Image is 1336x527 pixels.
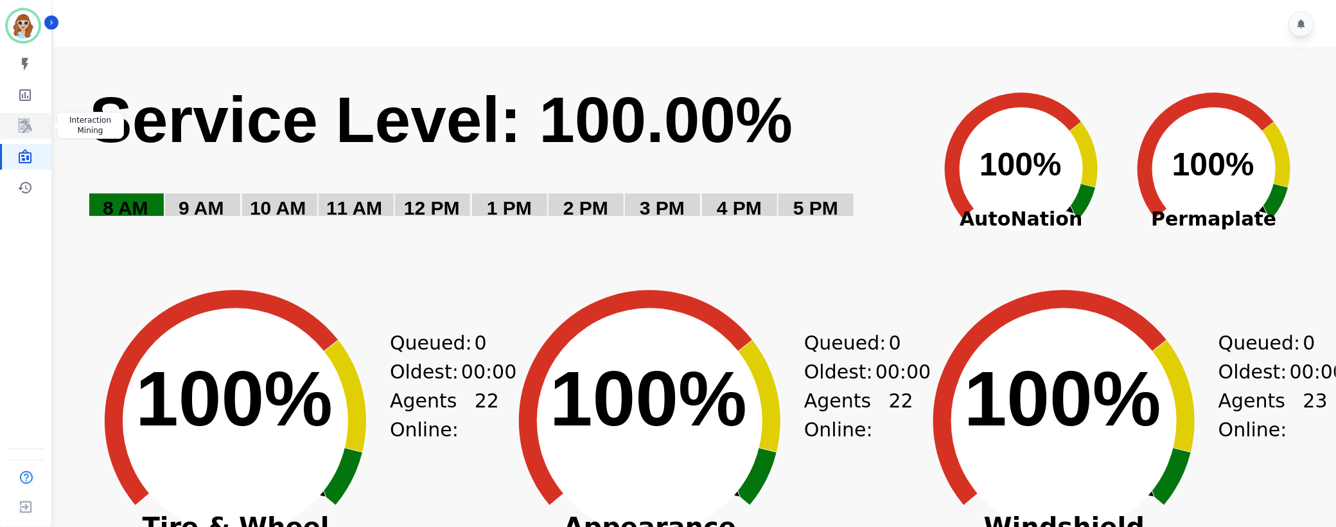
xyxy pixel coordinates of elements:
[804,386,913,444] div: Agents Online:
[136,355,333,442] text: 100%
[889,328,901,357] span: 0
[804,328,901,357] div: Queued:
[88,81,917,238] svg: Service Level: 0%
[390,328,486,357] div: Queued:
[89,84,793,156] text: Service Level: 100.00%
[8,10,39,41] img: Bordered avatar
[326,197,382,219] text: 11 AM
[875,357,931,386] span: 00:00
[1172,147,1254,183] text: 100%
[889,386,913,444] span: 22
[179,197,224,219] text: 9 AM
[250,197,306,219] text: 10 AM
[475,386,499,444] span: 22
[550,355,747,442] text: 100%
[103,197,148,219] text: 8 AM
[804,357,901,386] div: Oldest:
[1218,328,1315,357] div: Queued:
[964,355,1161,442] text: 100%
[640,197,685,219] text: 3 PM
[390,386,499,444] div: Agents Online:
[404,197,460,219] text: 12 PM
[563,197,608,219] text: 2 PM
[1303,328,1315,357] span: 0
[925,204,1118,233] span: AutoNation
[1118,204,1310,233] span: Permaplate
[487,197,532,219] text: 1 PM
[1303,386,1328,444] span: 23
[717,197,762,219] text: 4 PM
[980,147,1062,183] text: 100%
[461,357,516,386] span: 00:00
[475,328,487,357] span: 0
[390,357,486,386] div: Oldest:
[793,197,838,219] text: 5 PM
[1218,357,1315,386] div: Oldest:
[1218,386,1328,444] div: Agents Online:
